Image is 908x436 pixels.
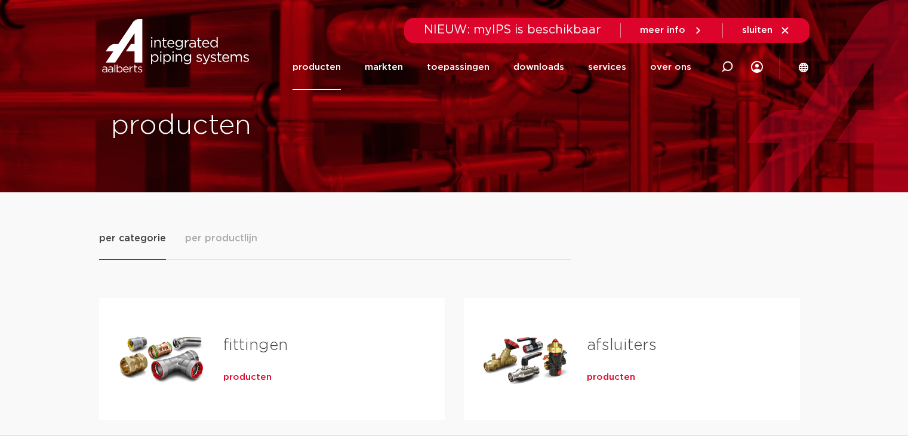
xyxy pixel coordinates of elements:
span: meer info [640,26,685,35]
h1: producten [111,107,448,145]
a: sluiten [742,25,790,36]
a: producten [223,371,272,383]
a: producten [293,44,341,90]
span: NIEUW: myIPS is beschikbaar [424,24,601,36]
a: afsluiters [587,337,657,353]
span: per categorie [99,231,166,245]
a: meer info [640,25,703,36]
a: producten [587,371,635,383]
span: sluiten [742,26,772,35]
a: services [588,44,626,90]
span: per productlijn [185,231,257,245]
a: over ons [650,44,691,90]
a: toepassingen [427,44,490,90]
nav: Menu [293,44,691,90]
a: downloads [513,44,564,90]
a: markten [365,44,403,90]
a: fittingen [223,337,288,353]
